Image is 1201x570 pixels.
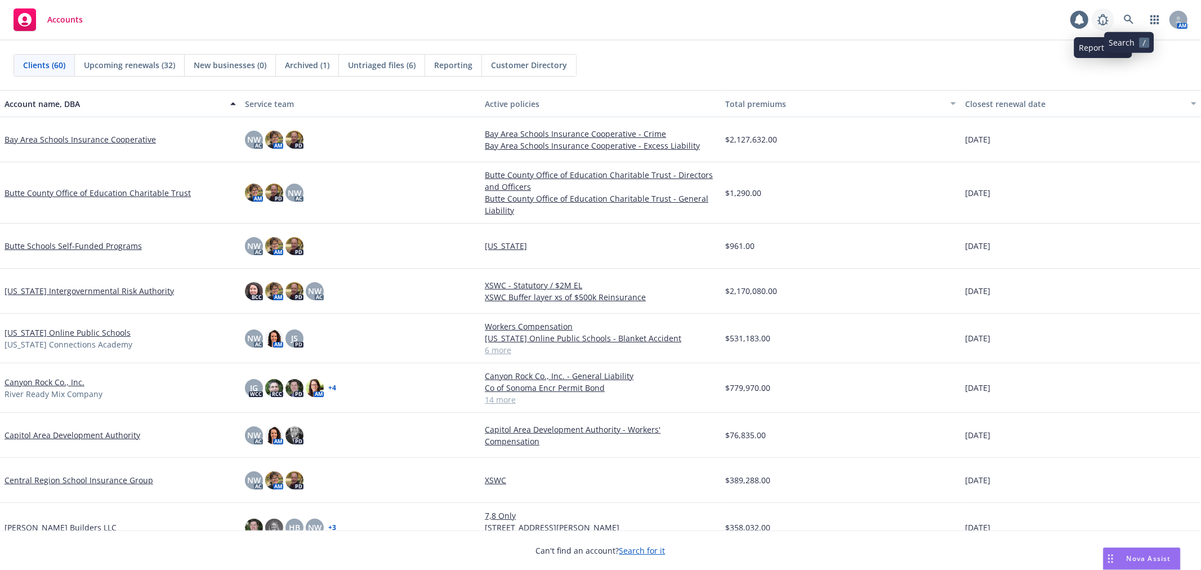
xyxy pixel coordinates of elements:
[485,332,716,344] a: [US_STATE] Online Public Schools - Blanket Accident
[5,339,132,350] span: [US_STATE] Connections Academy
[721,90,961,117] button: Total premiums
[965,522,990,533] span: [DATE]
[1144,8,1166,31] a: Switch app
[485,510,716,522] a: 7,8 Only
[725,332,770,344] span: $531,183.00
[245,98,476,110] div: Service team
[308,522,322,533] span: NW
[485,291,716,303] a: XSWC Buffer layer xs of $500k Reinsurance
[965,187,990,199] span: [DATE]
[247,332,261,344] span: NW
[250,382,258,394] span: JG
[5,285,174,297] a: [US_STATE] Intergovernmental Risk Authority
[485,394,716,406] a: 14 more
[485,522,716,533] a: [STREET_ADDRESS][PERSON_NAME]
[84,59,175,71] span: Upcoming renewals (32)
[47,15,83,24] span: Accounts
[965,382,990,394] span: [DATE]
[725,133,777,145] span: $2,127,632.00
[480,90,721,117] button: Active policies
[285,59,329,71] span: Archived (1)
[328,385,336,391] a: + 4
[288,187,301,199] span: NW
[961,90,1201,117] button: Closest renewal date
[285,282,303,300] img: photo
[289,522,300,533] span: HB
[194,59,266,71] span: New businesses (0)
[965,240,990,252] span: [DATE]
[285,471,303,489] img: photo
[247,474,261,486] span: NW
[965,98,1184,110] div: Closest renewal date
[265,237,283,255] img: photo
[965,332,990,344] span: [DATE]
[348,59,416,71] span: Untriaged files (6)
[485,240,716,252] a: [US_STATE]
[965,429,990,441] span: [DATE]
[328,524,336,531] a: + 3
[265,519,283,537] img: photo
[485,98,716,110] div: Active policies
[536,545,666,556] span: Can't find an account?
[265,282,283,300] img: photo
[265,184,283,202] img: photo
[5,388,102,400] span: River Ready Mix Company
[265,379,283,397] img: photo
[265,471,283,489] img: photo
[485,128,716,140] a: Bay Area Schools Insurance Cooperative - Crime
[1104,548,1118,569] div: Drag to move
[485,140,716,152] a: Bay Area Schools Insurance Cooperative - Excess Liability
[965,133,990,145] span: [DATE]
[491,59,567,71] span: Customer Directory
[245,519,263,537] img: photo
[485,370,716,382] a: Canyon Rock Co., Inc. - General Liability
[485,169,716,193] a: Butte County Office of Education Charitable Trust - Directors and Officers
[5,429,140,441] a: Capitol Area Development Authority
[5,327,131,339] a: [US_STATE] Online Public Schools
[308,285,322,297] span: NW
[247,133,261,145] span: NW
[725,474,770,486] span: $389,288.00
[725,429,766,441] span: $76,835.00
[485,474,716,486] a: XSWC
[245,282,263,300] img: photo
[265,426,283,444] img: photo
[434,59,472,71] span: Reporting
[725,187,761,199] span: $1,290.00
[265,131,283,149] img: photo
[619,545,666,556] a: Search for it
[9,4,87,35] a: Accounts
[285,379,303,397] img: photo
[725,382,770,394] span: $779,970.00
[285,131,303,149] img: photo
[5,187,191,199] a: Butte County Office of Education Charitable Trust
[23,59,65,71] span: Clients (60)
[725,240,754,252] span: $961.00
[5,474,153,486] a: Central Region School Insurance Group
[306,379,324,397] img: photo
[5,376,84,388] a: Canyon Rock Co., Inc.
[5,98,224,110] div: Account name, DBA
[485,320,716,332] a: Workers Compensation
[485,382,716,394] a: Co of Sonoma Encr Permit Bond
[725,98,944,110] div: Total premiums
[5,133,156,145] a: Bay Area Schools Insurance Cooperative
[1103,547,1181,570] button: Nova Assist
[485,279,716,291] a: XSWC - Statutory / $2M EL
[247,429,261,441] span: NW
[285,426,303,444] img: photo
[485,424,716,447] a: Capitol Area Development Authority - Workers' Compensation
[5,240,142,252] a: Butte Schools Self-Funded Programs
[725,285,777,297] span: $2,170,080.00
[285,237,303,255] img: photo
[965,285,990,297] span: [DATE]
[291,332,298,344] span: JS
[245,184,263,202] img: photo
